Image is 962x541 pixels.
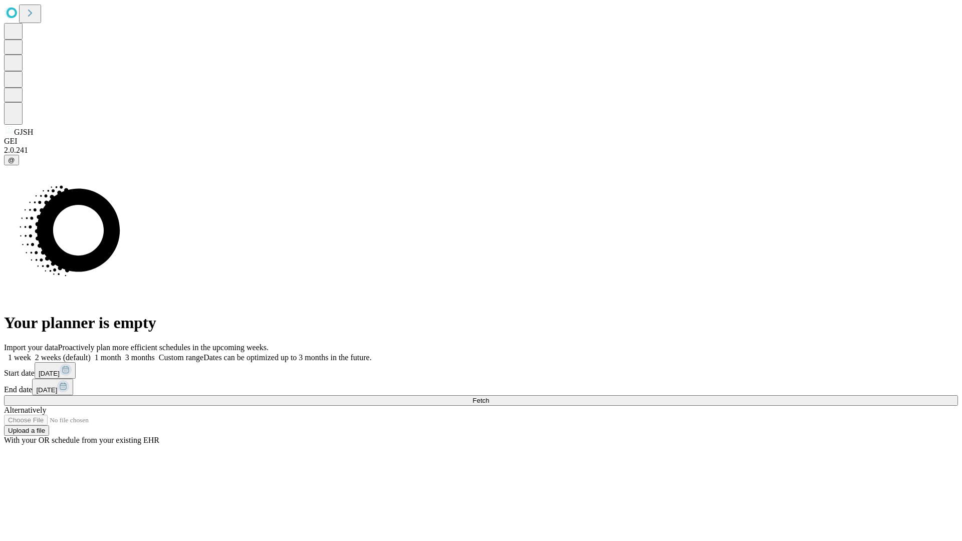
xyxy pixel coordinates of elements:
span: Fetch [472,397,489,404]
button: [DATE] [32,379,73,395]
span: 1 month [95,353,121,362]
h1: Your planner is empty [4,314,958,332]
div: Start date [4,362,958,379]
div: 2.0.241 [4,146,958,155]
span: Dates can be optimized up to 3 months in the future. [203,353,371,362]
div: End date [4,379,958,395]
button: @ [4,155,19,165]
span: Import your data [4,343,58,352]
span: With your OR schedule from your existing EHR [4,436,159,444]
span: 3 months [125,353,155,362]
span: GJSH [14,128,33,136]
span: 1 week [8,353,31,362]
span: @ [8,156,15,164]
div: GEI [4,137,958,146]
span: Proactively plan more efficient schedules in the upcoming weeks. [58,343,269,352]
span: [DATE] [39,370,60,377]
span: [DATE] [36,386,57,394]
button: [DATE] [35,362,76,379]
span: 2 weeks (default) [35,353,91,362]
button: Upload a file [4,425,49,436]
span: Alternatively [4,406,46,414]
button: Fetch [4,395,958,406]
span: Custom range [159,353,203,362]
